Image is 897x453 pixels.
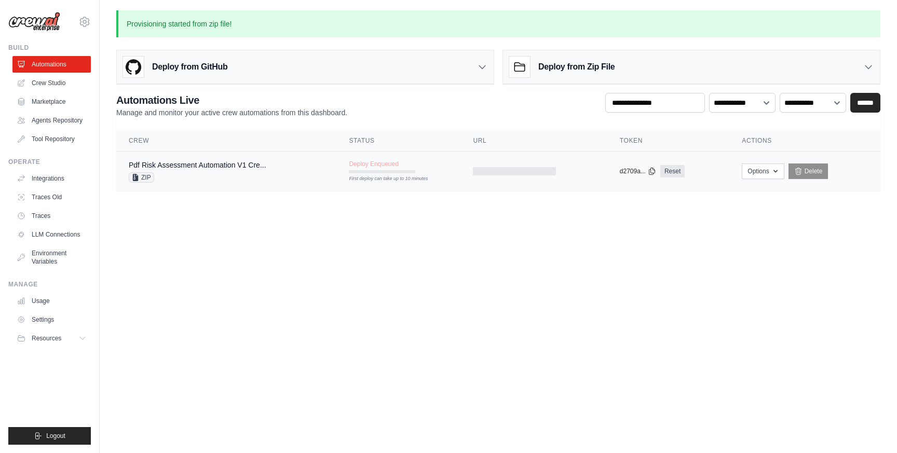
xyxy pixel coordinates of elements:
h2: Automations Live [116,93,347,107]
a: Environment Variables [12,245,91,270]
button: Resources [12,330,91,347]
p: Provisioning started from zip file! [116,10,880,37]
h3: Deploy from Zip File [538,61,615,73]
div: Build [8,44,91,52]
span: Resources [32,334,61,342]
a: Traces Old [12,189,91,205]
a: Crew Studio [12,75,91,91]
button: d2709a... [620,167,656,175]
button: Logout [8,427,91,445]
a: Reset [660,165,685,177]
th: Crew [116,130,336,152]
div: First deploy can take up to 10 minutes [349,175,415,183]
img: GitHub Logo [123,57,144,77]
span: Deploy Enqueued [349,160,398,168]
span: Logout [46,432,65,440]
div: Operate [8,158,91,166]
a: Pdf Risk Assessment Automation V1 Cre... [129,161,266,169]
a: Automations [12,56,91,73]
a: Marketplace [12,93,91,110]
th: URL [460,130,607,152]
a: Agents Repository [12,112,91,129]
a: Usage [12,293,91,309]
th: Token [607,130,729,152]
button: Options [742,163,784,179]
a: Settings [12,311,91,328]
a: LLM Connections [12,226,91,243]
p: Manage and monitor your active crew automations from this dashboard. [116,107,347,118]
a: Traces [12,208,91,224]
a: Tool Repository [12,131,91,147]
span: ZIP [129,172,154,183]
a: Integrations [12,170,91,187]
img: Logo [8,12,60,32]
th: Status [336,130,460,152]
div: Manage [8,280,91,289]
a: Delete [789,163,828,179]
h3: Deploy from GitHub [152,61,227,73]
th: Actions [729,130,880,152]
